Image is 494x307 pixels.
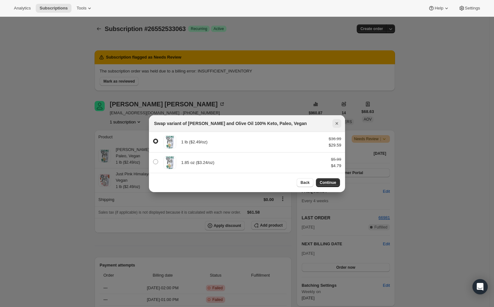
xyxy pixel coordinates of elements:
[316,178,340,187] button: Continue
[329,143,341,147] span: $29.59
[40,6,68,11] span: Subscriptions
[154,120,307,127] h2: Swap variant of [PERSON_NAME] and Olive Oil 100% Keto, Paleo, Vegan
[77,6,86,11] span: Tools
[181,160,214,165] span: 1.85 oz ($3.24/oz)
[472,279,488,294] div: Open Intercom Messenger
[435,6,443,11] span: Help
[331,163,341,168] span: $4.79
[465,6,480,11] span: Settings
[14,6,31,11] span: Analytics
[73,4,96,13] button: Tools
[331,156,341,163] div: $5.99
[332,119,341,128] button: Close
[36,4,71,13] button: Subscriptions
[181,140,207,144] span: 1 lb ($2.49/oz)
[424,4,453,13] button: Help
[297,178,313,187] button: Back
[10,4,34,13] button: Analytics
[300,180,310,185] span: Back
[320,180,336,185] span: Continue
[329,136,341,142] div: $36.99
[455,4,484,13] button: Settings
